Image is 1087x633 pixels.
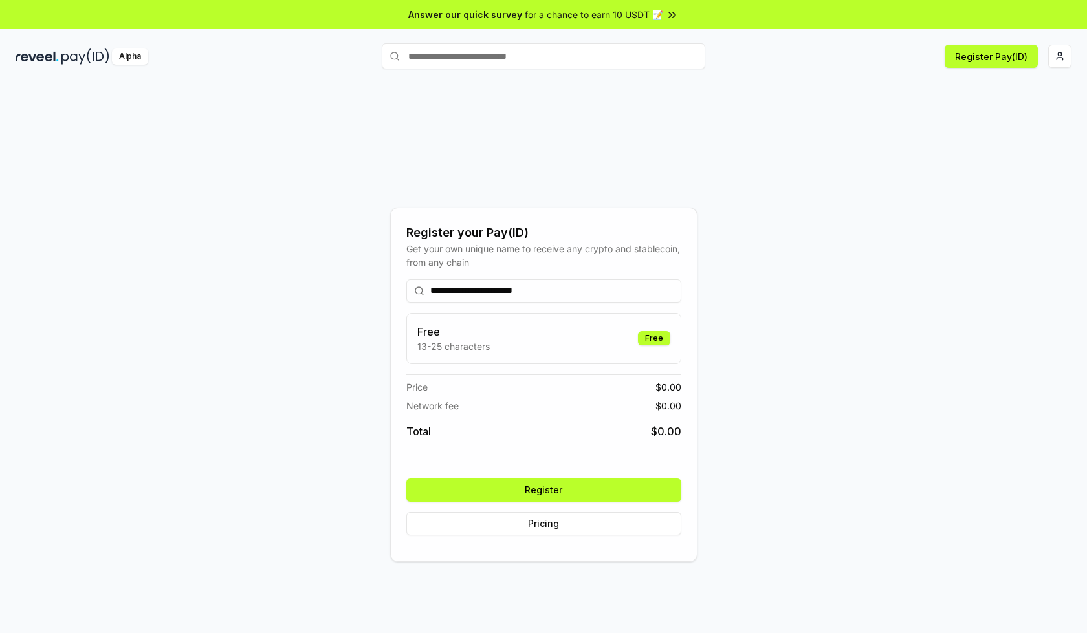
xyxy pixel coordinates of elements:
span: $ 0.00 [655,380,681,394]
span: Total [406,424,431,439]
span: Network fee [406,399,459,413]
h3: Free [417,324,490,339]
p: 13-25 characters [417,339,490,353]
button: Register Pay(ID) [945,45,1038,68]
img: pay_id [61,48,109,65]
div: Free [638,331,670,345]
img: reveel_dark [16,48,59,65]
button: Pricing [406,512,681,535]
div: Alpha [112,48,148,65]
span: Price [406,380,428,394]
span: $ 0.00 [651,424,681,439]
span: Answer our quick survey [408,8,522,21]
span: $ 0.00 [655,399,681,413]
div: Get your own unique name to receive any crypto and stablecoin, from any chain [406,242,681,269]
div: Register your Pay(ID) [406,224,681,242]
span: for a chance to earn 10 USDT 📝 [525,8,663,21]
button: Register [406,478,681,502]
